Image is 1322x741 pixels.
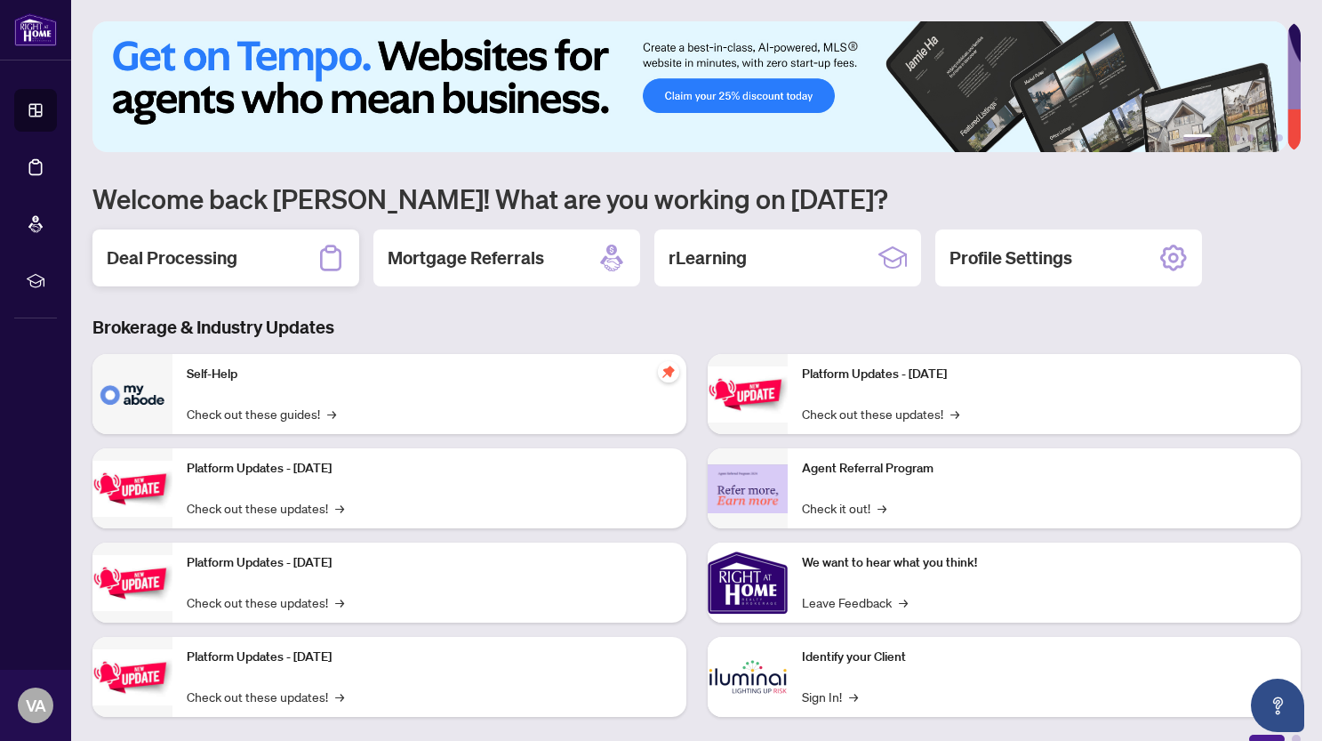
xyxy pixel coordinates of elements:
a: Leave Feedback→ [802,592,908,612]
h2: Profile Settings [949,246,1072,270]
img: Platform Updates - June 23, 2025 [708,366,788,423]
a: Check out these updates!→ [187,687,344,706]
a: Sign In!→ [802,687,858,706]
img: Slide 0 [92,21,1287,152]
img: Platform Updates - July 8, 2025 [92,649,172,705]
button: 6 [1276,134,1283,141]
h3: Brokerage & Industry Updates [92,315,1301,340]
button: 3 [1233,134,1240,141]
a: Check it out!→ [802,498,886,518]
img: Agent Referral Program [708,464,788,513]
button: 4 [1247,134,1254,141]
button: 5 [1262,134,1269,141]
p: Platform Updates - [DATE] [802,365,1287,384]
a: Check out these updates!→ [187,498,344,518]
span: → [877,498,886,518]
img: Platform Updates - July 21, 2025 [92,555,172,611]
img: Self-Help [92,354,172,434]
p: We want to hear what you think! [802,553,1287,573]
h2: Mortgage Referrals [388,246,544,270]
p: Identify your Client [802,648,1287,667]
span: VA [26,693,46,718]
span: → [335,498,344,518]
h2: rLearning [669,246,747,270]
p: Platform Updates - [DATE] [187,648,672,667]
img: Platform Updates - September 16, 2025 [92,461,172,517]
p: Platform Updates - [DATE] [187,459,672,479]
h1: Welcome back [PERSON_NAME]! What are you working on [DATE]? [92,181,1301,215]
span: → [327,404,336,423]
span: → [950,404,959,423]
img: Identify your Client [708,637,788,717]
span: → [335,687,344,706]
a: Check out these updates!→ [187,592,344,612]
p: Platform Updates - [DATE] [187,553,672,573]
a: Check out these guides!→ [187,404,336,423]
p: Agent Referral Program [802,459,1287,479]
button: 2 [1219,134,1226,141]
span: pushpin [658,361,679,383]
button: 1 [1183,134,1212,141]
span: → [335,592,344,612]
p: Self-Help [187,365,672,384]
h2: Deal Processing [107,246,237,270]
button: Open asap [1251,679,1304,732]
span: → [849,687,858,706]
a: Check out these updates!→ [802,404,959,423]
img: We want to hear what you think! [708,543,788,623]
img: logo [14,13,57,46]
span: → [899,592,908,612]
